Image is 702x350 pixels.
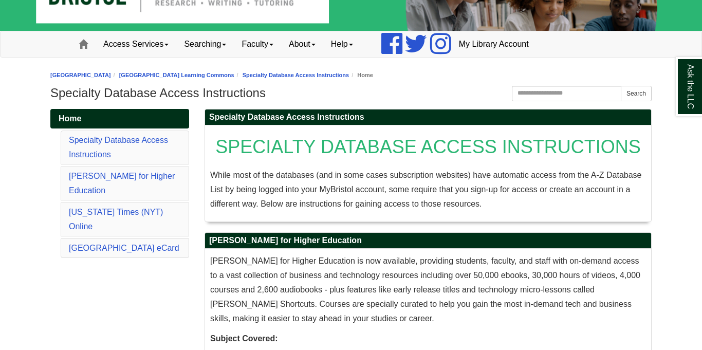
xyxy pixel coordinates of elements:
button: Search [621,86,652,101]
nav: breadcrumb [50,70,652,80]
a: Access Services [96,31,176,57]
p: While most of the databases (and in some cases subscription websites) have automatic access from ... [210,168,646,211]
span: SPECIALTY DATABASE ACCESS INSTRUCTIONS [215,136,641,157]
h2: [PERSON_NAME] for Higher Education [205,233,651,249]
a: About [281,31,323,57]
a: Specialty Database Access Instructions [243,72,349,78]
a: [GEOGRAPHIC_DATA] [50,72,111,78]
a: [US_STATE] Times (NYT) Online [69,208,163,231]
a: Specialty Database Access Instructions [69,136,168,159]
h2: Specialty Database Access Instructions [205,109,651,125]
a: Faculty [234,31,281,57]
p: [PERSON_NAME] for Higher Education is now available, providing students, faculty, and staff with ... [210,254,646,326]
a: Help [323,31,361,57]
h1: Specialty Database Access Instructions [50,86,652,100]
a: Searching [176,31,234,57]
a: [GEOGRAPHIC_DATA] eCard [69,244,179,252]
span: Home [59,114,81,123]
a: [PERSON_NAME] for Higher Education [69,172,175,195]
a: [GEOGRAPHIC_DATA] Learning Commons [119,72,234,78]
a: My Library Account [451,31,537,57]
a: Home [50,109,189,128]
li: Home [349,70,373,80]
div: Guide Pages [50,109,189,260]
strong: Subject Covered: [210,334,278,343]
